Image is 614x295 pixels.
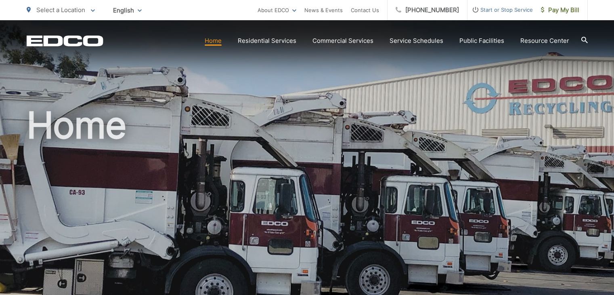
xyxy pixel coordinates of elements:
a: Public Facilities [459,36,504,46]
span: Select a Location [36,6,85,14]
a: Service Schedules [390,36,443,46]
a: EDCD logo. Return to the homepage. [27,35,103,46]
a: Home [205,36,222,46]
span: English [107,3,148,17]
span: Pay My Bill [541,5,579,15]
a: Commercial Services [312,36,373,46]
a: About EDCO [258,5,296,15]
a: Residential Services [238,36,296,46]
a: Resource Center [520,36,569,46]
a: News & Events [304,5,343,15]
a: Contact Us [351,5,379,15]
